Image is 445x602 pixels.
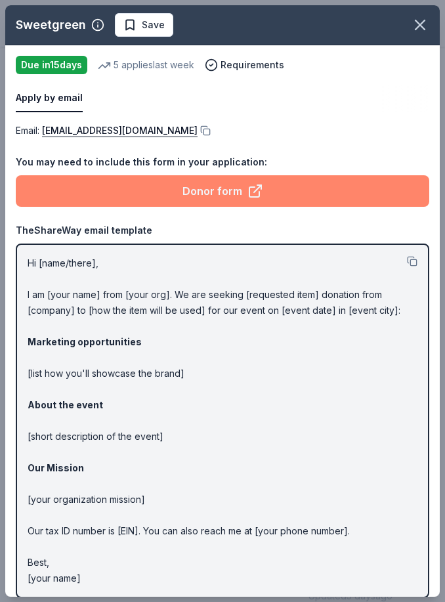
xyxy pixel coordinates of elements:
[205,57,284,73] button: Requirements
[16,56,87,74] div: Due in 15 days
[28,255,417,586] p: Hi [name/there], I am [your name] from [your org]. We are seeking [requested item] donation from ...
[16,175,429,207] a: Donor form
[16,223,429,238] div: TheShareWay email template
[16,154,429,170] div: You may need to include this form in your application:
[115,13,173,37] button: Save
[16,14,86,35] div: Sweetgreen
[28,336,142,347] strong: Marketing opportunities
[142,17,165,33] span: Save
[28,462,84,473] strong: Our Mission
[98,57,194,73] div: 5 applies last week
[28,399,103,410] strong: About the event
[16,125,198,136] span: Email :
[16,85,83,112] button: Apply by email
[221,57,284,73] span: Requirements
[42,123,198,139] a: [EMAIL_ADDRESS][DOMAIN_NAME]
